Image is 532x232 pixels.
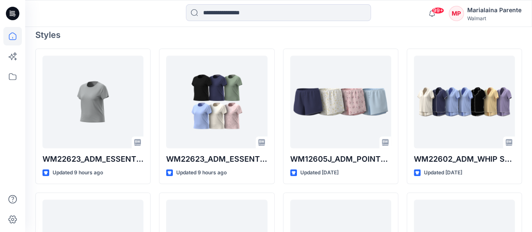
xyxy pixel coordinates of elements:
p: Updated [DATE] [424,168,462,177]
a: WM12605J_ADM_POINTELLE SHORT_COLORWAY [290,56,391,148]
a: WM22602_ADM_WHIP STITCH NOTCH PJ_COLORWAY [414,56,515,148]
p: WM22623_ADM_ESSENTIALS TEE_COLORWAY [166,153,267,165]
div: Marialaina Parente [467,5,521,15]
p: WM22602_ADM_WHIP STITCH NOTCH PJ_COLORWAY [414,153,515,165]
p: Updated [DATE] [300,168,339,177]
p: Updated 9 hours ago [176,168,227,177]
p: WM22623_ADM_ESSENTIALS TEE [42,153,143,165]
a: WM22623_ADM_ESSENTIALS TEE [42,56,143,148]
a: WM22623_ADM_ESSENTIALS TEE_COLORWAY [166,56,267,148]
p: WM12605J_ADM_POINTELLE SHORT_COLORWAY [290,153,391,165]
p: Updated 9 hours ago [53,168,103,177]
span: 99+ [431,7,444,14]
h4: Styles [35,30,522,40]
div: MP [449,6,464,21]
div: Walmart [467,15,521,21]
